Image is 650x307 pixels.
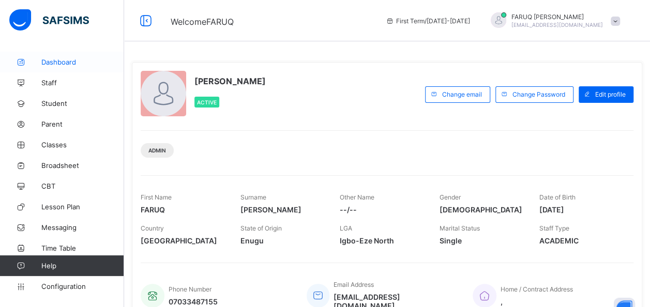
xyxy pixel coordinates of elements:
[334,281,374,288] span: Email Address
[41,79,124,87] span: Staff
[41,99,124,108] span: Student
[240,205,325,214] span: [PERSON_NAME]
[141,236,225,245] span: [GEOGRAPHIC_DATA]
[340,224,352,232] span: LGA
[501,297,573,306] span: ,
[240,236,325,245] span: Enugu
[340,193,374,201] span: Other Name
[9,9,89,31] img: safsims
[141,205,225,214] span: FARUQ
[148,147,166,153] span: Admin
[440,224,480,232] span: Marital Status
[440,236,524,245] span: Single
[440,205,524,214] span: [DEMOGRAPHIC_DATA]
[340,236,424,245] span: Igbo-Eze North
[539,236,623,245] span: ACADEMIC
[440,193,461,201] span: Gender
[41,262,124,270] span: Help
[171,17,234,27] span: Welcome FARUQ
[141,224,164,232] span: Country
[41,161,124,170] span: Broadsheet
[386,17,470,25] span: session/term information
[501,285,573,293] span: Home / Contract Address
[41,203,124,211] span: Lesson Plan
[539,205,623,214] span: [DATE]
[609,271,640,302] button: Open asap
[240,224,282,232] span: State of Origin
[539,224,569,232] span: Staff Type
[194,76,266,86] span: [PERSON_NAME]
[41,223,124,232] span: Messaging
[512,90,565,98] span: Change Password
[41,244,124,252] span: Time Table
[240,193,266,201] span: Surname
[480,12,625,29] div: FARUQUMAR
[442,90,482,98] span: Change email
[539,193,575,201] span: Date of Birth
[41,120,124,128] span: Parent
[595,90,626,98] span: Edit profile
[340,205,424,214] span: --/--
[169,285,211,293] span: Phone Number
[41,282,124,290] span: Configuration
[41,141,124,149] span: Classes
[41,58,124,66] span: Dashboard
[41,182,124,190] span: CBT
[197,99,217,105] span: Active
[511,22,603,28] span: [EMAIL_ADDRESS][DOMAIN_NAME]
[511,13,603,21] span: FARUQ [PERSON_NAME]
[141,193,172,201] span: First Name
[169,297,218,306] span: 07033487155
